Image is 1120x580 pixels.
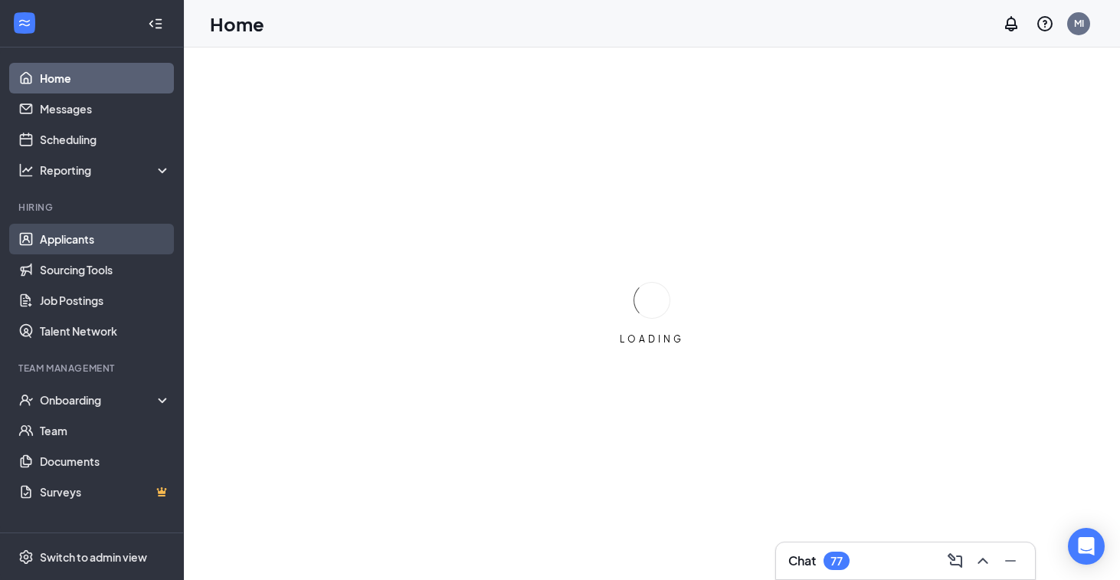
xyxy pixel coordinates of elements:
div: Reporting [40,162,172,178]
button: ChevronUp [971,549,995,573]
svg: Collapse [148,16,163,31]
div: MI [1074,17,1084,30]
svg: ChevronUp [974,552,992,570]
button: Minimize [998,549,1023,573]
svg: UserCheck [18,392,34,408]
div: Team Management [18,362,168,375]
button: ComposeMessage [943,549,968,573]
div: Switch to admin view [40,549,147,565]
svg: Analysis [18,162,34,178]
a: Applicants [40,224,171,254]
svg: Minimize [1001,552,1020,570]
svg: WorkstreamLogo [17,15,32,31]
a: Scheduling [40,124,171,155]
svg: QuestionInfo [1036,15,1054,33]
div: Hiring [18,201,168,214]
a: Documents [40,446,171,477]
h3: Chat [788,552,816,569]
svg: ComposeMessage [946,552,964,570]
svg: Settings [18,549,34,565]
a: SurveysCrown [40,477,171,507]
svg: Notifications [1002,15,1020,33]
a: Team [40,415,171,446]
a: Home [40,63,171,93]
a: Talent Network [40,316,171,346]
a: Job Postings [40,285,171,316]
div: 77 [830,555,843,568]
div: LOADING [614,333,690,346]
a: Sourcing Tools [40,254,171,285]
h1: Home [210,11,264,37]
div: Open Intercom Messenger [1068,528,1105,565]
div: Onboarding [40,392,158,408]
a: Messages [40,93,171,124]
